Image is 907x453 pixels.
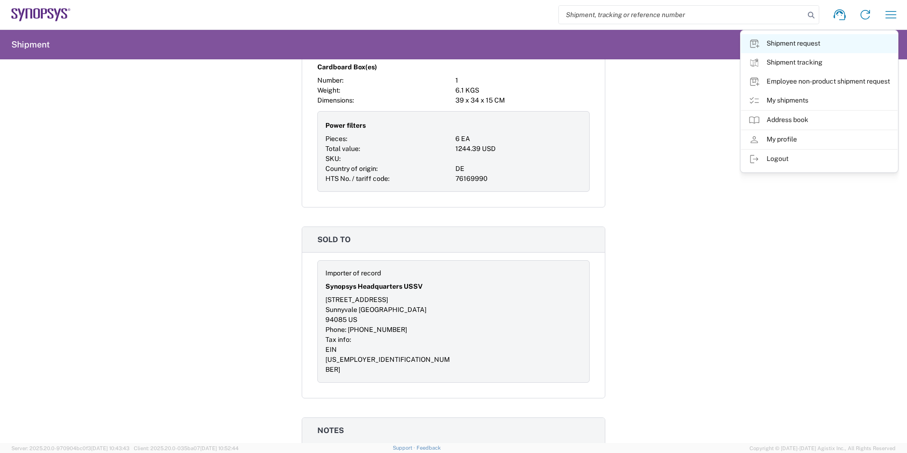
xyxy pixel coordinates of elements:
[200,445,239,451] span: [DATE] 10:52:44
[455,164,582,174] div: DE
[317,96,354,104] span: Dimensions:
[325,135,347,142] span: Pieces:
[455,174,582,184] div: 76169990
[11,39,50,50] h2: Shipment
[325,269,381,277] span: Importer of record
[325,346,337,353] span: EIN
[741,130,898,149] a: My profile
[325,356,450,373] span: [US_EMPLOYER_IDENTIFICATION_NUMBER]
[325,305,452,315] div: Sunnyvale [GEOGRAPHIC_DATA]
[741,91,898,110] a: My shipments
[325,282,423,292] span: Synopsys Headquarters USSV
[325,175,389,182] span: HTS No. / tariff code:
[741,150,898,169] a: Logout
[325,325,452,335] div: Phone: [PHONE_NUMBER]
[416,445,441,451] a: Feedback
[455,144,582,154] div: 1244.39 USD
[393,445,416,451] a: Support
[455,95,590,105] div: 39 x 34 x 15 CM
[91,445,130,451] span: [DATE] 10:43:43
[325,315,452,325] div: 94085 US
[455,134,582,144] div: 6 EA
[325,145,360,152] span: Total value:
[11,445,130,451] span: Server: 2025.20.0-970904bc0f3
[134,445,239,451] span: Client: 2025.20.0-035ba07
[455,85,590,95] div: 6.1 KGS
[325,165,378,172] span: Country of origin:
[317,86,340,94] span: Weight:
[455,75,590,85] div: 1
[317,76,343,84] span: Number:
[741,34,898,53] a: Shipment request
[750,444,896,453] span: Copyright © [DATE]-[DATE] Agistix Inc., All Rights Reserved
[317,235,351,244] span: Sold to
[741,72,898,91] a: Employee non-product shipment request
[317,426,344,435] span: Notes
[325,336,351,343] span: Tax info:
[741,111,898,130] a: Address book
[325,121,366,131] span: Power filters
[325,155,341,162] span: SKU:
[317,62,377,72] span: Cardboard Box(es)
[325,295,452,305] div: [STREET_ADDRESS]
[741,53,898,72] a: Shipment tracking
[559,6,805,24] input: Shipment, tracking or reference number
